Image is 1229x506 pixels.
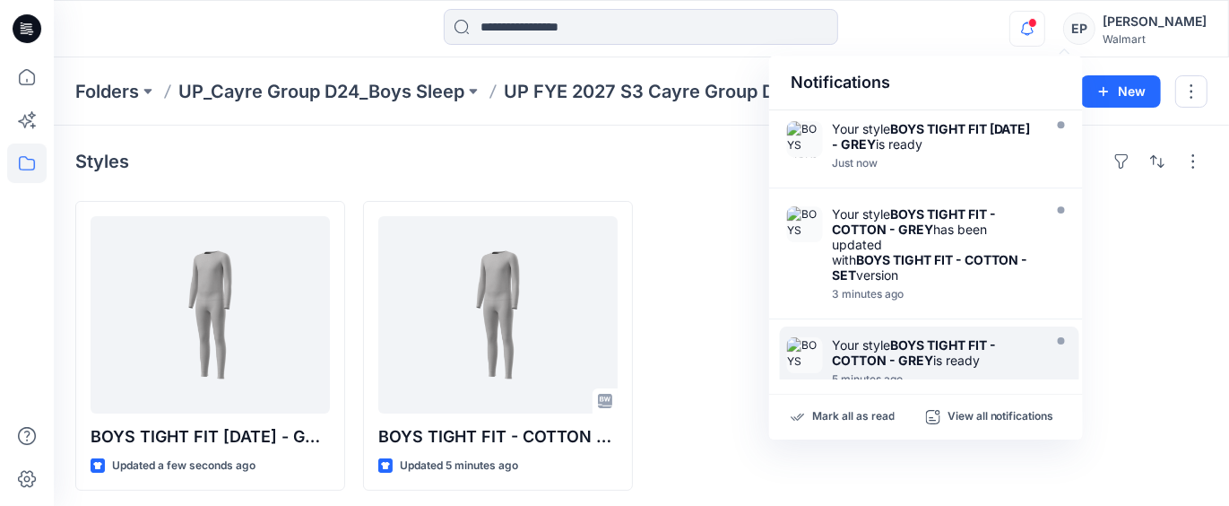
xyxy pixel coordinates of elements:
p: BOYS TIGHT FIT [DATE] - GREY [91,424,330,449]
div: Thursday, September 18, 2025 15:37 [832,157,1038,170]
strong: BOYS TIGHT FIT - COTTON - SET [832,252,1028,283]
div: Walmart [1103,32,1207,46]
strong: BOYS TIGHT FIT - COTTON - GREY [832,337,996,368]
div: EP [1063,13,1095,45]
p: UP FYE 2027 S3 Cayre Group D24 Boys Sleepwear [504,79,835,104]
p: Mark all as read [812,409,895,425]
a: BOYS TIGHT FIT HALLOWEEN - GREY [91,216,330,414]
div: Your style is ready [832,337,1038,368]
div: Your style has been updated with version [832,206,1038,283]
img: BOYS TIGHT FIT HALLOWEEN - PANTS [787,121,823,157]
div: Notifications [769,56,1083,110]
strong: BOYS TIGHT FIT - COTTON - GREY [832,206,996,237]
p: Updated 5 minutes ago [400,457,518,475]
p: BOYS TIGHT FIT - COTTON - GREY [378,424,618,449]
p: Updated a few seconds ago [112,457,255,475]
strong: BOYS TIGHT FIT [DATE] - GREY [832,121,1031,152]
img: BOYS TIGHT FIT - COTTON - PANTS [787,337,823,373]
img: BOYS TIGHT FIT - COTTON - SET [787,206,823,242]
h4: Styles [75,151,129,172]
div: Thursday, September 18, 2025 15:34 [832,288,1038,301]
div: Your style is ready [832,121,1038,152]
p: View all notifications [948,409,1054,425]
div: Thursday, September 18, 2025 15:33 [832,373,1038,386]
a: Folders [75,79,139,104]
a: UP_Cayre Group D24_Boys Sleep [178,79,464,104]
a: BOYS TIGHT FIT - COTTON - GREY [378,216,618,414]
div: [PERSON_NAME] [1103,11,1207,32]
button: New [1081,75,1161,108]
